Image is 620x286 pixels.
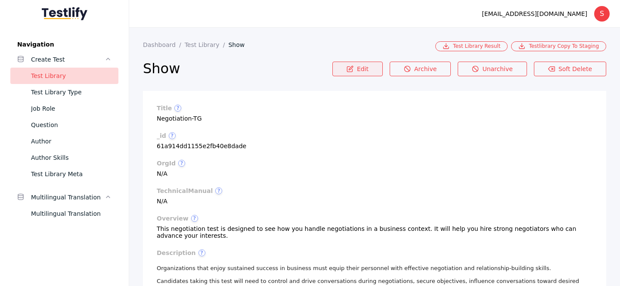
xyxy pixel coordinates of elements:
[31,192,105,202] div: Multilingual Translation
[511,41,606,51] a: Testlibrary Copy To Staging
[534,62,606,76] a: Soft Delete
[594,6,610,22] div: S
[143,60,332,77] h2: Show
[31,87,112,97] div: Test Library Type
[31,208,112,219] div: Multilingual Translation
[215,187,222,194] span: ?
[157,160,592,167] label: orgId
[178,160,185,167] span: ?
[390,62,451,76] a: Archive
[31,169,112,179] div: Test Library Meta
[10,100,118,117] a: Job Role
[10,117,118,133] a: Question
[31,120,112,130] div: Question
[198,249,205,256] span: ?
[169,132,176,139] span: ?
[10,149,118,166] a: Author Skills
[10,166,118,182] a: Test Library Meta
[157,132,592,139] label: _id
[157,249,592,256] label: description
[157,105,592,122] section: Negotiation-TG
[174,105,181,112] span: ?
[31,103,112,114] div: Job Role
[10,205,118,222] a: Multilingual Translation
[157,105,592,112] label: title
[435,41,508,51] a: Test Library Result
[10,133,118,149] a: Author
[157,215,592,222] label: overview
[157,160,592,177] section: N/A
[42,7,87,20] img: Testlify - Backoffice
[185,41,229,48] a: Test Library
[10,68,118,84] a: Test Library
[157,264,592,273] p: Organizations that enjoy sustained success in business must equip their personnel with effective ...
[482,9,587,19] div: [EMAIL_ADDRESS][DOMAIN_NAME]
[157,187,592,194] label: technicalManual
[228,41,251,48] a: Show
[31,152,112,163] div: Author Skills
[157,215,592,239] section: This negotiation test is designed to see how you handle negotiations in a business context. It wi...
[143,41,185,48] a: Dashboard
[157,187,592,205] section: N/A
[458,62,527,76] a: Unarchive
[31,136,112,146] div: Author
[31,71,112,81] div: Test Library
[191,215,198,222] span: ?
[10,41,118,48] label: Navigation
[332,62,383,76] a: Edit
[31,54,105,65] div: Create Test
[157,132,592,149] section: 61a914dd1155e2fb40e8dade
[10,84,118,100] a: Test Library Type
